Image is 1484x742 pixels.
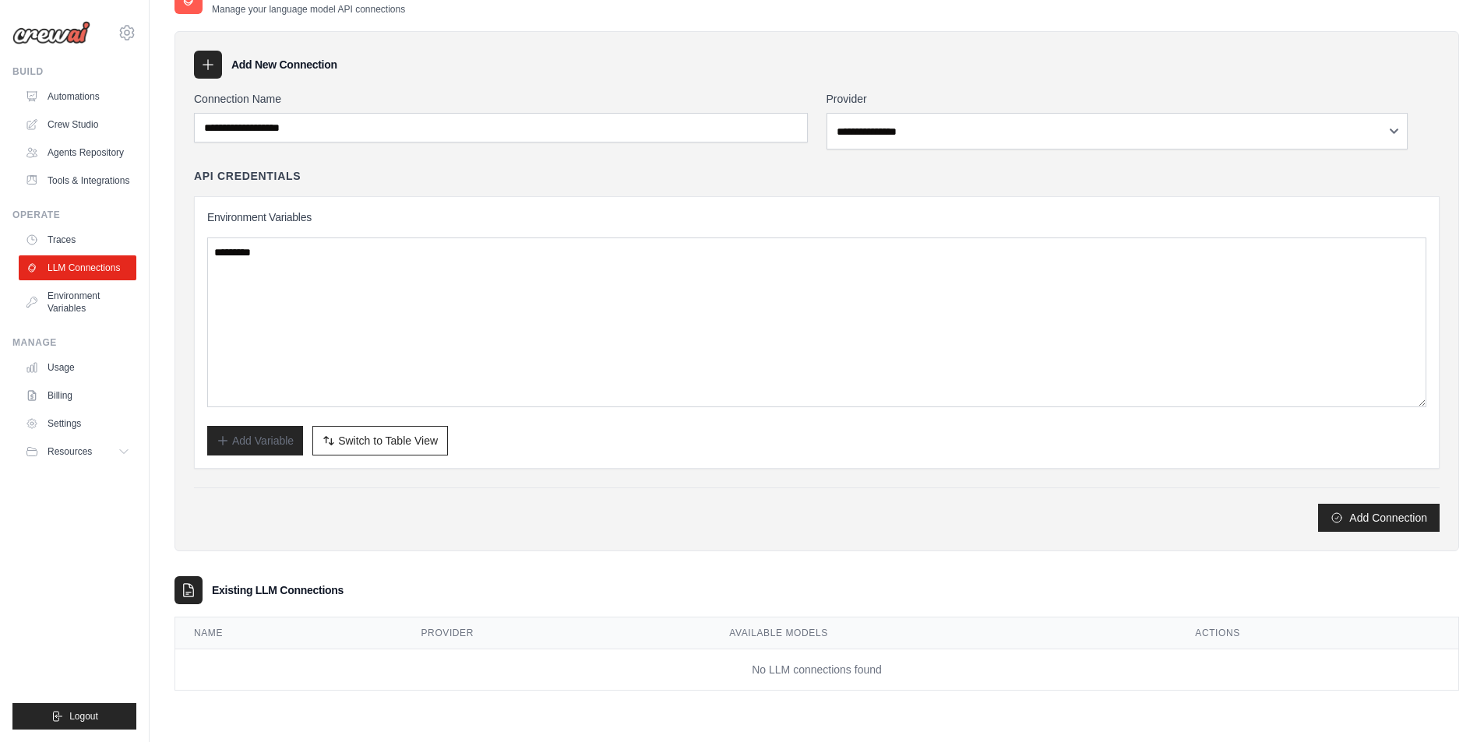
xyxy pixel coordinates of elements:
[48,445,92,458] span: Resources
[231,57,337,72] h3: Add New Connection
[19,439,136,464] button: Resources
[194,168,301,184] h4: API Credentials
[12,703,136,730] button: Logout
[19,140,136,165] a: Agents Repository
[1176,617,1458,649] th: Actions
[207,426,303,455] button: Add Variable
[19,227,136,252] a: Traces
[212,3,405,16] p: Manage your language model API connections
[12,21,90,44] img: Logo
[19,355,136,380] a: Usage
[19,84,136,109] a: Automations
[12,65,136,78] div: Build
[1318,504,1440,532] button: Add Connection
[175,649,1458,691] td: No LLM connections found
[212,582,344,598] h3: Existing LLM Connections
[19,255,136,280] a: LLM Connections
[403,617,711,649] th: Provider
[19,112,136,137] a: Crew Studio
[175,617,403,649] th: Name
[19,383,136,408] a: Billing
[19,283,136,321] a: Environment Variables
[827,91,1440,107] label: Provider
[710,617,1176,649] th: Available Models
[19,411,136,436] a: Settings
[12,336,136,349] div: Manage
[194,91,808,107] label: Connection Name
[19,168,136,193] a: Tools & Integrations
[207,209,1426,225] h3: Environment Variables
[12,209,136,221] div: Operate
[312,426,448,455] button: Switch to Table View
[69,710,98,723] span: Logout
[338,433,438,448] span: Switch to Table View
